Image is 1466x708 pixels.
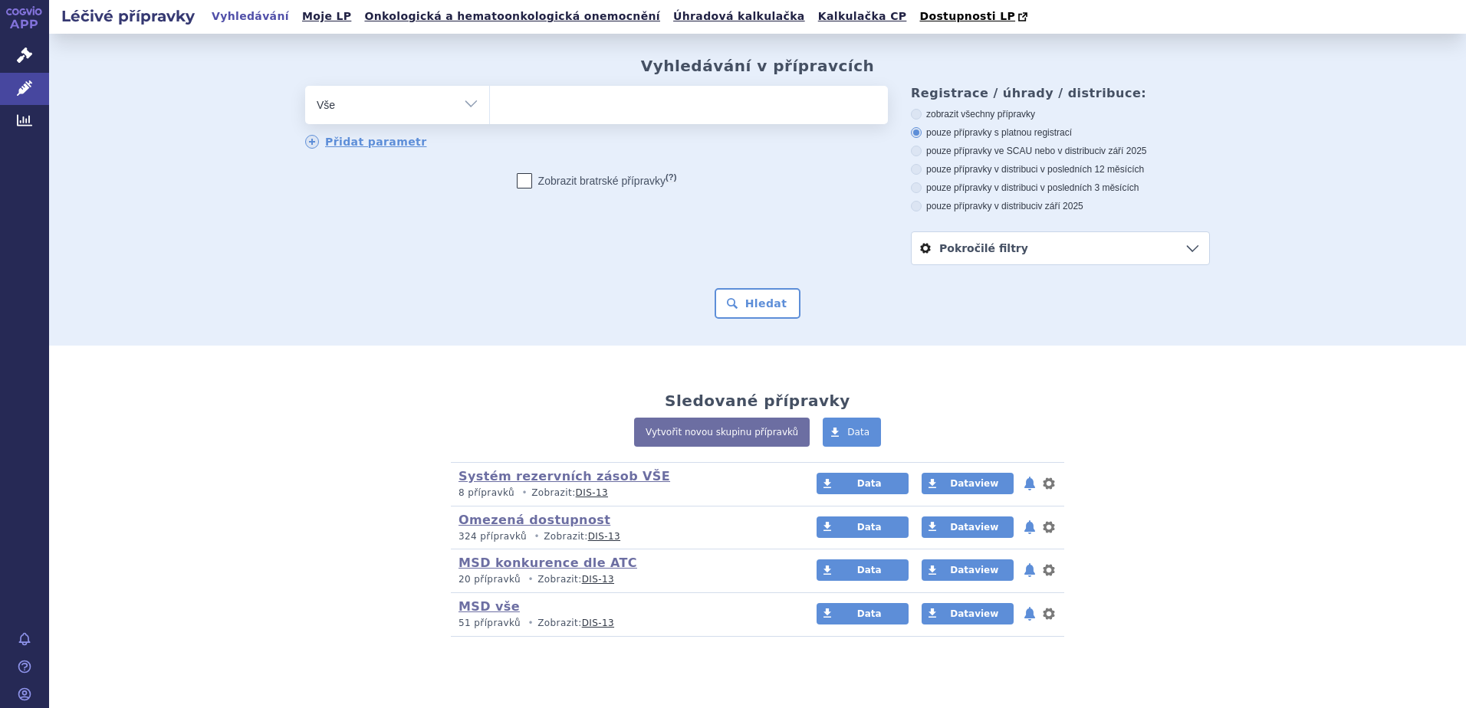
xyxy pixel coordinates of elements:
button: nastavení [1041,518,1057,536]
button: notifikace [1022,605,1037,623]
a: Data [817,559,909,581]
label: Zobrazit bratrské přípravky [517,173,677,188]
span: Dataview [950,565,998,575]
a: Dataview [922,559,1014,581]
a: Dostupnosti LP [915,6,1035,28]
a: Systém rezervních zásob VŠE [459,469,670,483]
a: Úhradová kalkulačka [669,6,810,27]
h2: Vyhledávání v přípravcích [641,57,875,75]
button: Hledat [715,288,801,319]
a: Přidat parametr [305,135,427,149]
button: notifikace [1022,474,1037,493]
span: Data [857,608,882,619]
button: nastavení [1041,474,1057,493]
label: pouze přípravky v distribuci v posledních 3 měsících [911,182,1210,194]
a: Moje LP [297,6,356,27]
button: nastavení [1041,605,1057,623]
i: • [518,487,531,500]
a: DIS-13 [582,574,614,585]
span: v září 2025 [1101,146,1146,156]
span: Data [857,565,882,575]
a: MSD konkurence dle ATC [459,556,637,570]
label: pouze přípravky v distribuci [911,200,1210,212]
span: 20 přípravků [459,574,521,585]
a: Vytvořit novou skupinu přípravků [634,418,810,447]
label: pouze přípravky v distribuci v posledních 12 měsících [911,163,1210,175]
a: DIS-13 [588,531,620,542]
a: Data [817,603,909,624]
span: Dostupnosti LP [919,10,1015,22]
a: Dataview [922,473,1014,494]
a: MSD vše [459,599,520,614]
a: Data [823,418,881,447]
span: Data [857,522,882,533]
h2: Sledované přípravky [665,392,850,410]
p: Zobrazit: [459,617,787,630]
button: notifikace [1022,518,1037,536]
span: v září 2025 [1037,201,1083,211]
h2: Léčivé přípravky [49,5,207,27]
button: notifikace [1022,561,1037,579]
a: Kalkulačka CP [814,6,912,27]
p: Zobrazit: [459,487,787,500]
span: 324 přípravků [459,531,527,542]
a: Pokročilé filtry [912,232,1209,264]
i: • [530,530,544,543]
i: • [524,573,537,586]
h3: Registrace / úhrady / distribuce: [911,86,1210,100]
a: Omezená dostupnost [459,513,610,527]
p: Zobrazit: [459,530,787,543]
a: Data [817,473,909,494]
span: Dataview [950,522,998,533]
a: Data [817,516,909,538]
p: Zobrazit: [459,573,787,586]
span: 8 přípravků [459,487,514,498]
i: • [524,617,537,630]
label: pouze přípravky s platnou registrací [911,126,1210,139]
a: Dataview [922,603,1014,624]
abbr: (?) [666,172,676,182]
span: Dataview [950,478,998,489]
span: 51 přípravků [459,618,521,628]
span: Dataview [950,608,998,619]
a: DIS-13 [576,487,608,498]
label: zobrazit všechny přípravky [911,108,1210,120]
span: Data [857,478,882,489]
button: nastavení [1041,561,1057,579]
span: Data [847,427,869,438]
label: pouze přípravky ve SCAU nebo v distribuci [911,145,1210,157]
a: Vyhledávání [207,6,294,27]
a: Onkologická a hematoonkologická onemocnění [360,6,665,27]
a: Dataview [922,516,1014,538]
a: DIS-13 [582,618,614,628]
